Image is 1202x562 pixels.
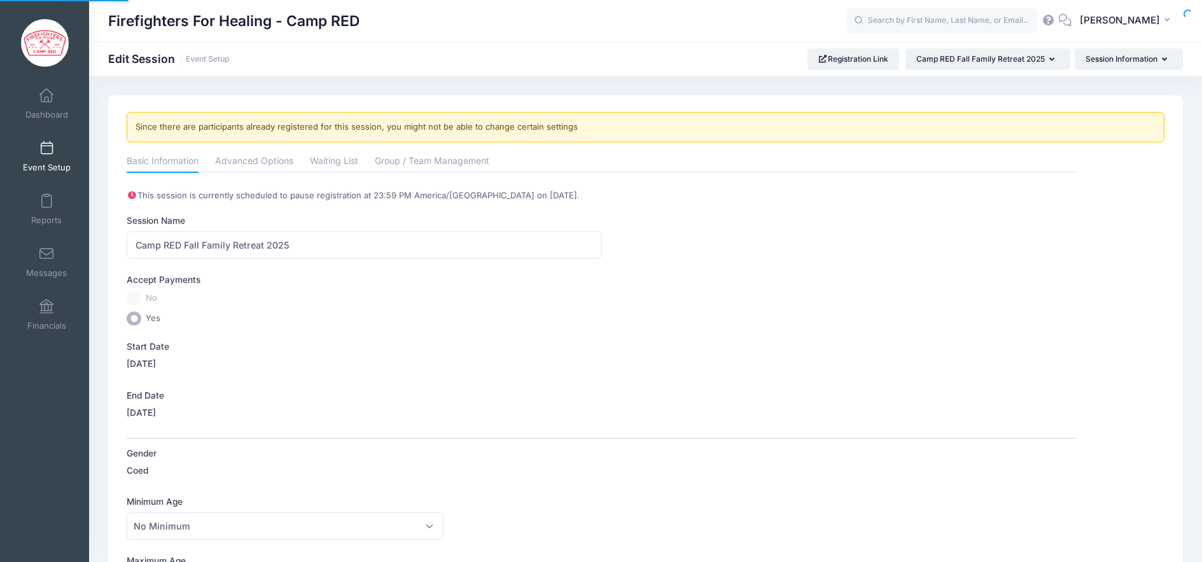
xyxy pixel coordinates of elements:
[127,214,602,227] label: Session Name
[916,54,1045,64] span: Camp RED Fall Family Retreat 2025
[17,134,77,179] a: Event Setup
[127,151,199,174] a: Basic Information
[1080,13,1160,27] span: [PERSON_NAME]
[905,48,1070,70] button: Camp RED Fall Family Retreat 2025
[127,273,200,286] label: Accept Payments
[17,292,77,337] a: Financials
[146,292,157,305] span: No
[215,151,293,174] a: Advanced Options
[21,19,69,67] img: Firefighters For Healing - Camp RED
[27,320,66,331] span: Financials
[127,340,602,353] label: Start Date
[134,519,190,533] span: No Minimum
[17,240,77,284] a: Messages
[17,81,77,126] a: Dashboard
[127,389,602,402] label: End Date
[127,312,141,326] input: Yes
[127,464,148,477] label: Coed
[186,55,230,64] a: Event Setup
[1072,6,1183,36] button: [PERSON_NAME]
[127,231,602,259] input: Session Name
[17,187,77,231] a: Reports
[127,112,1164,142] div: Since there are participants already registered for this session, you might not be able to change...
[127,447,602,460] label: Gender
[127,357,156,370] label: [DATE]
[108,6,360,36] h1: Firefighters For Healing - Camp RED
[127,512,444,540] span: No Minimum
[1075,48,1183,70] button: Session Information
[23,162,71,173] span: Event Setup
[127,495,602,508] label: Minimum Age
[846,8,1037,34] input: Search by First Name, Last Name, or Email...
[26,268,67,278] span: Messages
[146,312,160,325] span: Yes
[375,151,489,174] a: Group / Team Management
[127,189,1077,202] div: This session is currently scheduled to pause registration at 23:59 PM America/[GEOGRAPHIC_DATA] o...
[127,406,156,419] label: [DATE]
[807,48,900,70] a: Registration Link
[310,151,358,174] a: Waiting List
[25,109,68,120] span: Dashboard
[31,215,62,226] span: Reports
[108,52,230,65] h1: Edit Session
